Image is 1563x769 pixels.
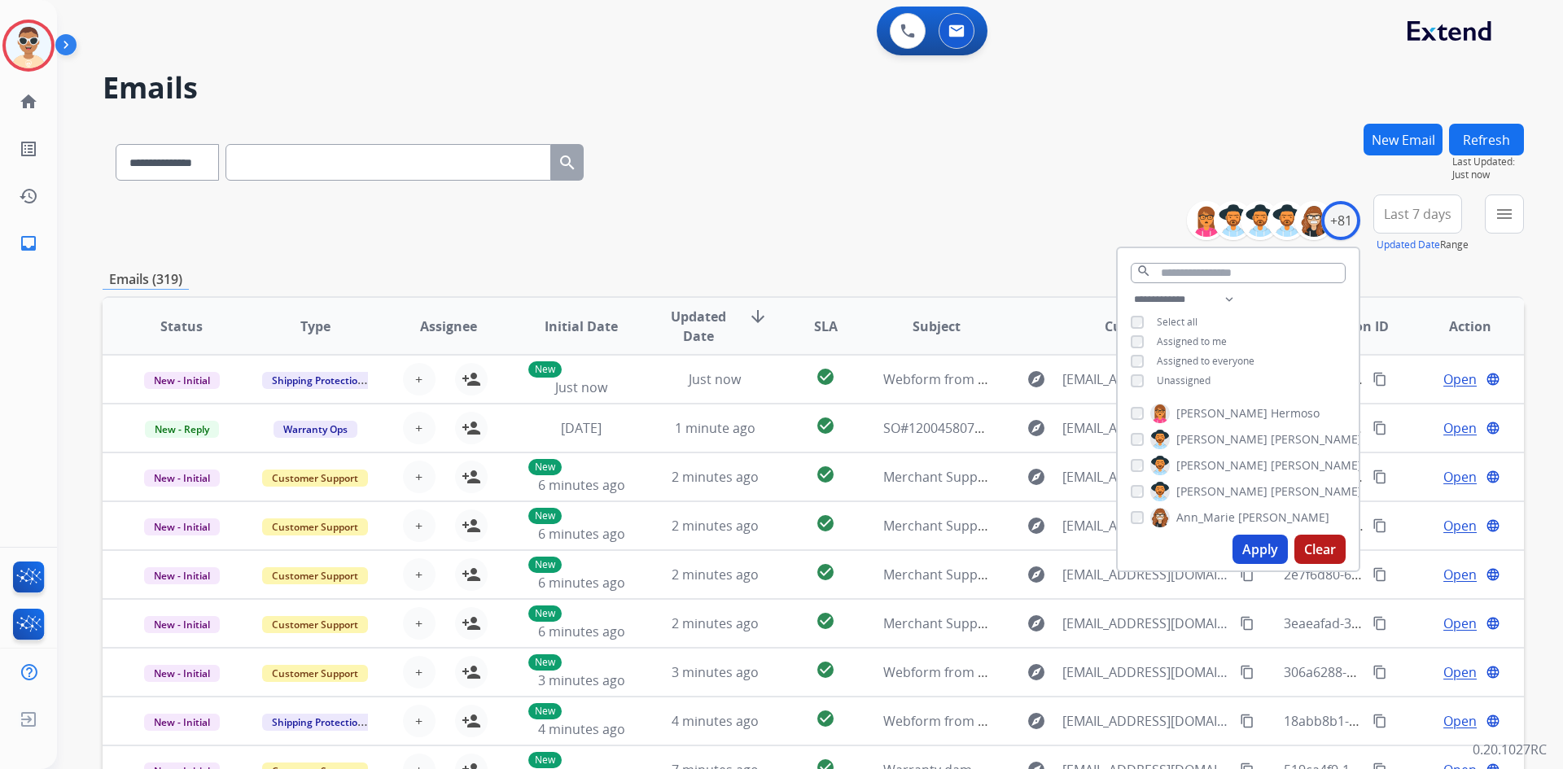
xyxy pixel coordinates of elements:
span: Assigned to me [1157,334,1227,348]
mat-icon: explore [1027,662,1046,682]
p: New [528,361,562,378]
span: [PERSON_NAME] [1176,431,1267,448]
mat-icon: explore [1027,467,1046,487]
mat-icon: content_copy [1240,665,1254,679]
mat-icon: language [1486,470,1500,484]
span: 6 minutes ago [538,525,625,543]
mat-icon: history [19,186,38,206]
mat-icon: person_add [462,565,481,584]
span: [EMAIL_ADDRESS][DOMAIN_NAME] [1062,418,1230,438]
button: + [403,509,436,542]
span: [DATE] [561,419,602,437]
mat-icon: content_copy [1373,665,1387,679]
span: Customer Support [262,616,368,633]
button: New Email [1364,124,1443,155]
span: 2 minutes ago [672,566,759,583]
span: [EMAIL_ADDRESS][DOMAIN_NAME] [1062,662,1230,682]
span: 2 minutes ago [672,468,759,486]
mat-icon: check_circle [816,660,835,679]
span: New - Reply [145,421,219,438]
span: Customer Support [262,470,368,487]
span: + [415,662,422,682]
span: Webform from [EMAIL_ADDRESS][DOMAIN_NAME] on [DATE] [883,663,1252,681]
mat-icon: content_copy [1373,372,1387,387]
button: + [403,363,436,395]
mat-icon: content_copy [1373,714,1387,728]
span: Open [1443,516,1477,535]
mat-icon: menu [1495,204,1514,224]
mat-icon: explore [1027,565,1046,584]
p: New [528,557,562,573]
span: Webform from [EMAIL_ADDRESS][DOMAIN_NAME] on [DATE] [883,370,1252,388]
span: [EMAIL_ADDRESS][DOMAIN_NAME] [1062,565,1230,584]
span: Initial Date [545,317,618,336]
span: 3 minutes ago [672,663,759,681]
span: Unassigned [1157,374,1211,387]
mat-icon: explore [1027,516,1046,535]
mat-icon: person_add [462,614,481,633]
mat-icon: explore [1027,614,1046,633]
mat-icon: check_circle [816,465,835,484]
span: Hermoso [1271,405,1320,422]
span: Open [1443,711,1477,731]
span: Open [1443,467,1477,487]
button: + [403,412,436,444]
span: New - Initial [144,665,220,682]
span: Subject [913,317,961,336]
span: Merchant Support #659811: How would you rate the support you received? [883,566,1345,583]
h2: Emails [103,72,1524,104]
p: Emails (319) [103,269,189,290]
mat-icon: person_add [462,418,481,438]
button: Clear [1294,535,1346,564]
span: + [415,565,422,584]
span: 2 minutes ago [672,517,759,535]
span: 2e7f6d80-6d11-4b7f-80f8-09186c34cf77 [1284,566,1522,583]
p: New [528,605,562,622]
mat-icon: language [1486,518,1500,533]
span: Shipping Protection [262,372,374,389]
span: Last Updated: [1452,155,1524,168]
span: [PERSON_NAME] [1176,483,1267,500]
span: Open [1443,662,1477,682]
span: Just now [1452,168,1524,181]
mat-icon: person_add [462,369,481,389]
mat-icon: language [1486,567,1500,582]
span: Shipping Protection [262,714,374,731]
mat-icon: check_circle [816,611,835,631]
span: Customer [1105,317,1168,336]
span: [PERSON_NAME] [1176,405,1267,422]
span: 6 minutes ago [538,623,625,640]
mat-icon: search [558,153,577,173]
span: Customer Support [262,518,368,535]
span: Merchant Support #659812: How would you rate the support you received? [883,614,1345,632]
span: [EMAIL_ADDRESS][DOMAIN_NAME] [1062,516,1230,535]
span: New - Initial [144,714,220,731]
mat-icon: check_circle [816,562,835,582]
img: avatar [6,23,51,68]
span: Status [160,317,203,336]
span: Open [1443,614,1477,633]
mat-icon: check_circle [816,709,835,728]
span: [PERSON_NAME] [1238,509,1329,526]
mat-icon: inbox [19,234,38,253]
mat-icon: arrow_downward [748,307,768,326]
mat-icon: check_circle [816,513,835,533]
div: +81 [1321,201,1360,240]
button: + [403,705,436,737]
span: 3 minutes ago [538,671,625,689]
span: New - Initial [144,518,220,535]
span: [EMAIL_ADDRESS][DOMAIN_NAME] [1062,467,1230,487]
span: 4 minutes ago [538,720,625,738]
span: Customer Support [262,665,368,682]
th: Action [1390,298,1524,355]
mat-icon: search [1136,264,1151,278]
mat-icon: explore [1027,418,1046,438]
span: Webform from [EMAIL_ADDRESS][DOMAIN_NAME] on [DATE] [883,712,1252,730]
mat-icon: person_add [462,711,481,731]
span: [PERSON_NAME] [1271,483,1362,500]
mat-icon: person_add [462,662,481,682]
button: Refresh [1449,124,1524,155]
mat-icon: content_copy [1373,421,1387,435]
span: [PERSON_NAME] [1271,431,1362,448]
span: 6 minutes ago [538,574,625,592]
